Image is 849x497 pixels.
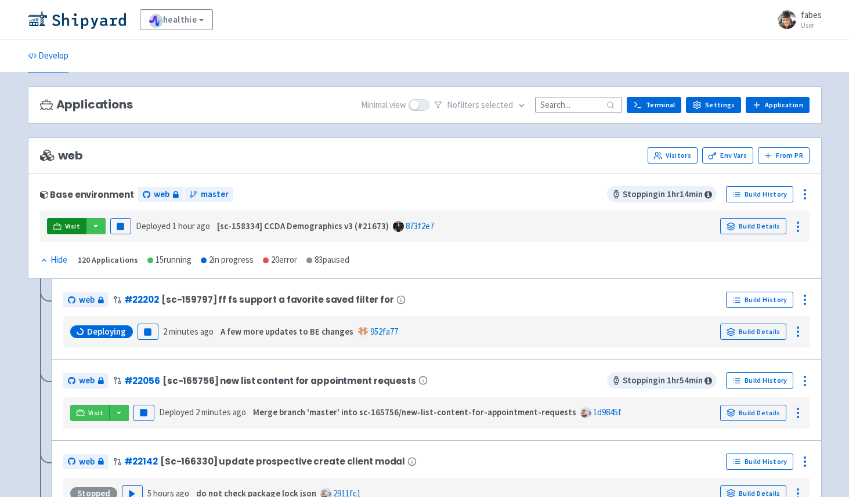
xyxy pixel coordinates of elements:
span: web [40,149,83,162]
a: Visit [70,405,110,421]
span: [Sc-166330] update prospective create client modal [160,456,405,466]
a: Develop [28,40,68,72]
a: Settings [686,97,741,113]
a: #22142 [124,455,158,467]
button: From PR [758,147,810,164]
a: Build Details [720,324,786,340]
div: 20 error [263,253,297,267]
span: Stopping in 1 hr 14 min [607,186,717,202]
button: Pause [110,218,131,234]
span: Deployed [159,407,246,418]
a: fabes User [771,10,822,29]
span: Deployed [136,220,210,231]
a: 1d9845f [593,407,622,418]
span: [sc-165756] new list content for appointment requests [162,376,416,386]
span: Visit [65,222,80,231]
a: #22202 [124,293,159,306]
a: web [63,373,109,389]
span: [sc-159797] ff fs support a favorite saved filter for [161,295,394,304]
time: 1 hour ago [172,220,210,231]
span: selected [481,99,513,110]
div: 2 in progress [201,253,254,267]
a: web [63,454,109,470]
button: Hide [40,253,68,267]
span: master [201,188,229,201]
a: web [63,292,109,308]
a: Visitors [648,147,698,164]
button: Pause [133,405,154,421]
a: web [138,187,183,202]
span: web [79,293,95,307]
a: master [185,187,233,202]
span: web [79,455,95,469]
a: Terminal [627,97,681,113]
a: Env Vars [702,147,753,164]
div: Hide [40,253,67,267]
span: Deploying [87,326,126,338]
a: 873f2e7 [406,220,434,231]
a: Build Details [720,218,786,234]
img: Shipyard logo [28,10,126,29]
a: Build History [726,454,793,470]
a: Build History [726,292,793,308]
div: 15 running [147,253,192,267]
span: web [154,188,169,201]
strong: [sc-158334] CCDA Demographics v3 (#21673) [217,220,389,231]
span: web [79,374,95,387]
a: Build History [726,372,793,389]
a: #22056 [124,375,160,387]
button: Pause [138,324,158,340]
small: User [801,21,822,29]
strong: A few more updates to BE changes [221,326,353,337]
a: healthie [140,9,214,30]
time: 2 minutes ago [196,407,246,418]
span: Minimal view [361,99,406,112]
span: Visit [88,408,103,418]
a: Visit [47,218,86,234]
input: Search... [535,97,622,113]
strong: Merge branch 'master' into sc-165756/new-list-content-for-appointment-requests [253,407,576,418]
a: 952fa77 [370,326,398,337]
span: fabes [801,9,822,20]
time: 2 minutes ago [163,326,214,337]
span: No filter s [447,99,513,112]
div: 120 Applications [78,253,138,267]
a: Build Details [720,405,786,421]
span: Stopping in 1 hr 54 min [607,372,717,389]
div: 83 paused [306,253,349,267]
h3: Applications [40,98,133,111]
a: Build History [726,186,793,202]
div: Base environment [40,190,134,199]
a: Application [746,97,809,113]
